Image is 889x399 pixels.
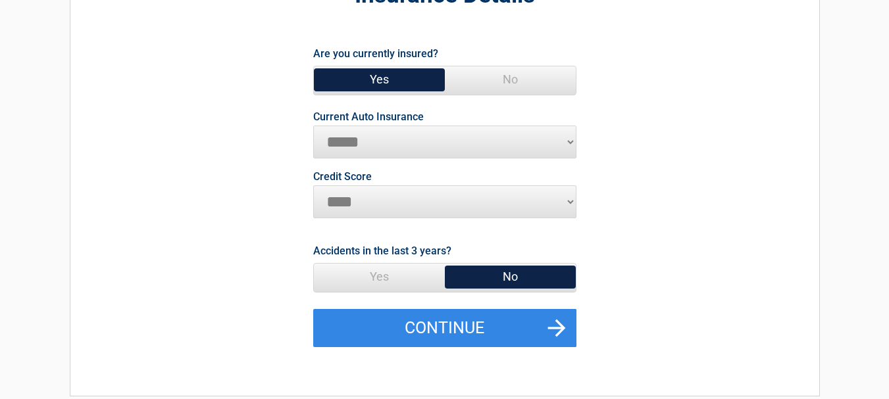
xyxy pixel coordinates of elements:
span: No [445,66,576,93]
span: Yes [314,66,445,93]
label: Are you currently insured? [313,45,438,62]
label: Credit Score [313,172,372,182]
label: Current Auto Insurance [313,112,424,122]
label: Accidents in the last 3 years? [313,242,451,260]
button: Continue [313,309,576,347]
span: No [445,264,576,290]
span: Yes [314,264,445,290]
